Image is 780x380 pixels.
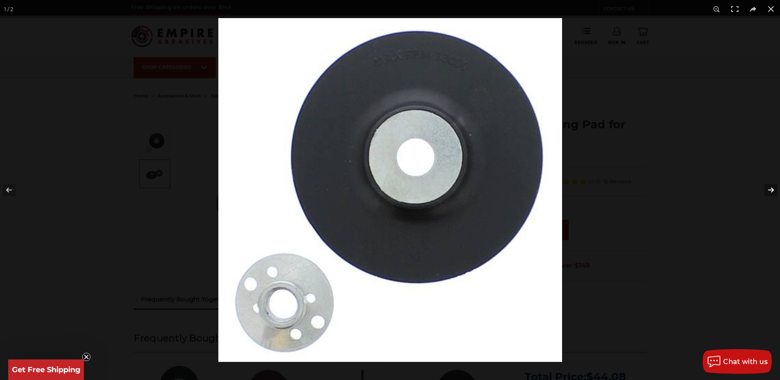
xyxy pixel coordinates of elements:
[751,169,780,211] button: Next (arrow right)
[218,18,562,362] img: Kasco_4.5_inch_rubber_resin_fibre_backing_pad__71205.1570197259.jpg
[8,359,84,380] div: Get Free ShippingClose teaser
[703,349,772,374] button: Chat with us
[12,365,81,374] span: Get Free Shipping
[82,353,90,361] button: Close teaser
[723,358,768,366] span: Chat with us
